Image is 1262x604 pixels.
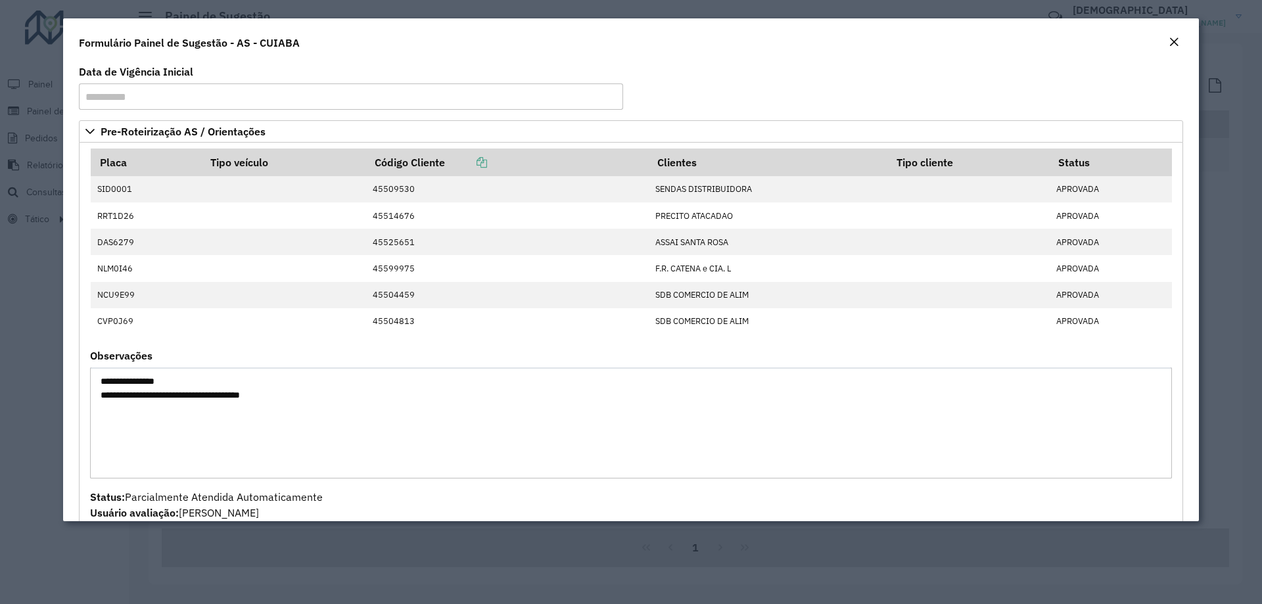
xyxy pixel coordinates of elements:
td: APROVADA [1049,255,1171,281]
td: APROVADA [1049,282,1171,308]
td: APROVADA [1049,229,1171,255]
td: 45504459 [366,282,649,308]
em: Fechar [1169,37,1179,47]
a: Copiar [445,156,487,169]
strong: Status: [90,490,125,503]
td: DAS6279 [91,229,202,255]
td: ASSAI SANTA ROSA [648,229,887,255]
td: SENDAS DISTRIBUIDORA [648,176,887,202]
label: Observações [90,348,152,363]
span: Parcialmente Atendida Automaticamente [PERSON_NAME] [DATE] [90,490,323,535]
strong: Usuário avaliação: [90,506,179,519]
td: APROVADA [1049,176,1171,202]
td: SDB COMERCIO DE ALIM [648,282,887,308]
button: Close [1165,34,1183,51]
td: NCU9E99 [91,282,202,308]
span: Pre-Roteirização AS / Orientações [101,126,266,137]
th: Status [1049,149,1171,176]
td: F.R. CATENA e CIA. L [648,255,887,281]
td: APROVADA [1049,308,1171,335]
td: 45504813 [366,308,649,335]
label: Data de Vigência Inicial [79,64,193,80]
th: Tipo veículo [202,149,366,176]
td: RRT1D26 [91,202,202,229]
td: 45525651 [366,229,649,255]
td: NLM0I46 [91,255,202,281]
td: 45599975 [366,255,649,281]
td: SDB COMERCIO DE ALIM [648,308,887,335]
td: SID0001 [91,176,202,202]
div: Pre-Roteirização AS / Orientações [79,143,1183,543]
td: CVP0J69 [91,308,202,335]
th: Clientes [648,149,887,176]
td: APROVADA [1049,202,1171,229]
a: Pre-Roteirização AS / Orientações [79,120,1183,143]
td: PRECITO ATACADAO [648,202,887,229]
th: Tipo cliente [887,149,1049,176]
h4: Formulário Painel de Sugestão - AS - CUIABA [79,35,300,51]
td: 45514676 [366,202,649,229]
td: 45509530 [366,176,649,202]
th: Código Cliente [366,149,649,176]
th: Placa [91,149,202,176]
